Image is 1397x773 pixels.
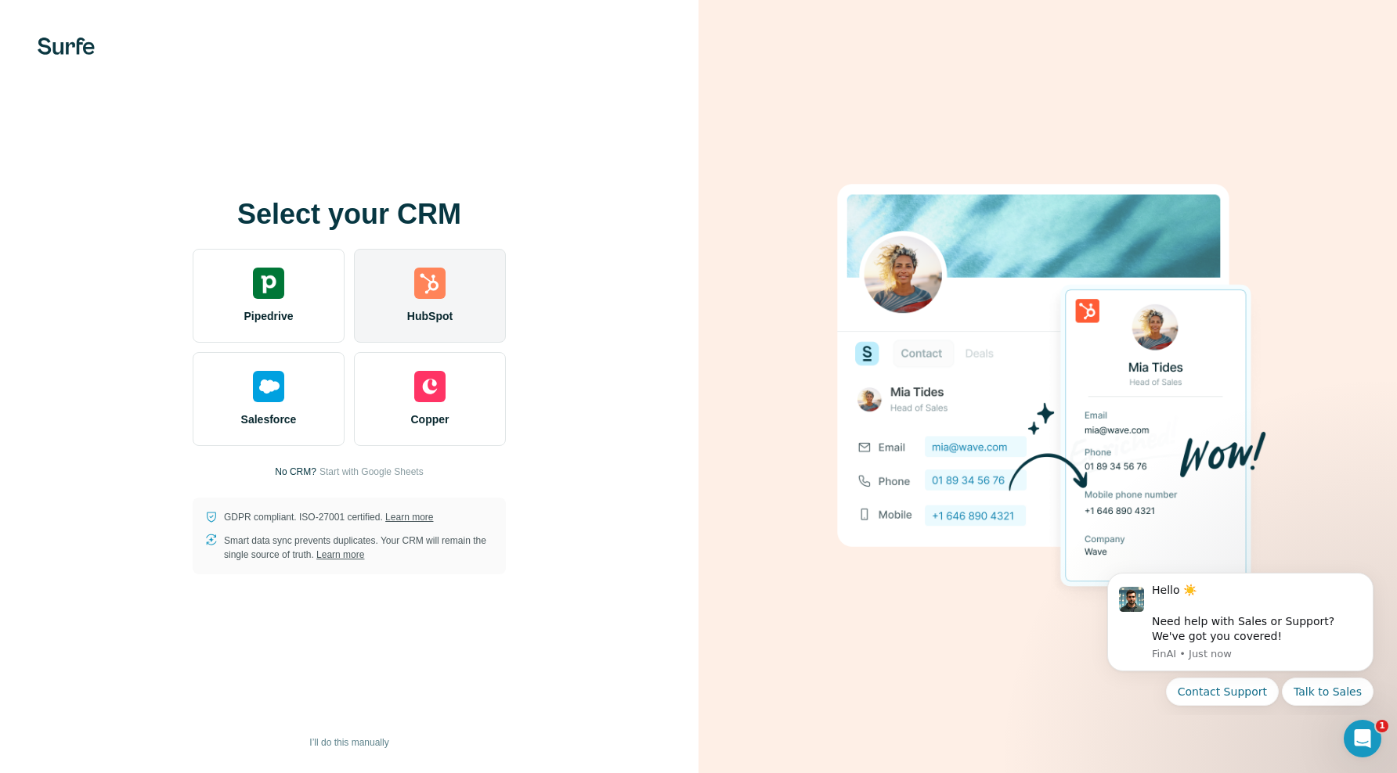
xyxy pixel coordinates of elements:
[224,510,433,524] p: GDPR compliant. ISO-27001 certified.
[414,268,446,299] img: hubspot's logo
[224,534,493,562] p: Smart data sync prevents duplicates. Your CRM will remain the single source of truth.
[414,371,446,402] img: copper's logo
[1344,720,1381,757] iframe: Intercom live chat
[385,512,433,523] a: Learn more
[309,735,388,750] span: I’ll do this manually
[319,465,424,479] button: Start with Google Sheets
[298,731,399,754] button: I’ll do this manually
[275,465,316,479] p: No CRM?
[1084,559,1397,715] iframe: Intercom notifications message
[407,308,453,324] span: HubSpot
[411,412,449,427] span: Copper
[193,199,506,230] h1: Select your CRM
[244,308,293,324] span: Pipedrive
[828,160,1267,613] img: HUBSPOT image
[316,549,364,560] a: Learn more
[253,268,284,299] img: pipedrive's logo
[1376,720,1388,732] span: 1
[241,412,297,427] span: Salesforce
[38,38,95,55] img: Surfe's logo
[253,371,284,402] img: salesforce's logo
